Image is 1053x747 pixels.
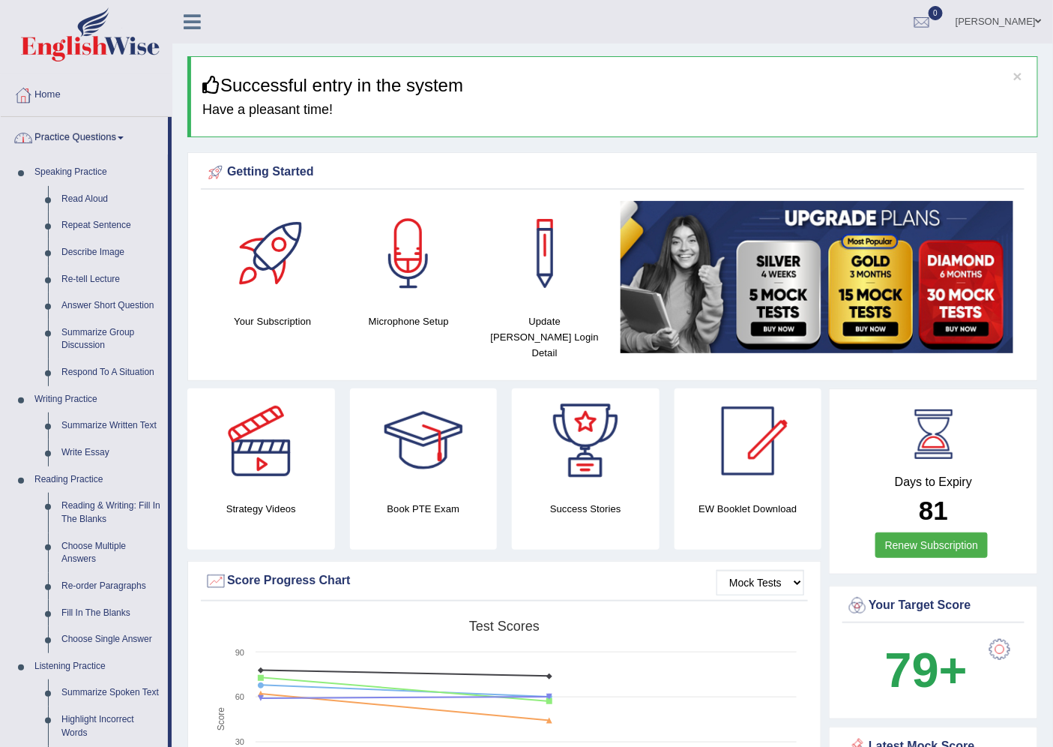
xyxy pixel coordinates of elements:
[675,501,822,517] h4: EW Booklet Download
[55,626,168,653] a: Choose Single Answer
[1,74,172,112] a: Home
[235,648,244,657] text: 90
[205,161,1021,184] div: Getting Started
[28,159,168,186] a: Speaking Practice
[235,692,244,701] text: 60
[28,386,168,413] a: Writing Practice
[55,212,168,239] a: Repeat Sentence
[55,679,168,706] a: Summarize Spoken Text
[621,201,1014,353] img: small5.jpg
[55,412,168,439] a: Summarize Written Text
[1013,68,1022,84] button: ×
[919,496,948,525] b: 81
[55,533,168,573] a: Choose Multiple Answers
[1,117,168,154] a: Practice Questions
[349,313,470,329] h4: Microphone Setup
[205,570,804,592] div: Score Progress Chart
[202,76,1026,95] h3: Successful entry in the system
[469,619,540,634] tspan: Test scores
[55,600,168,627] a: Fill In The Blanks
[55,239,168,266] a: Describe Image
[55,439,168,466] a: Write Essay
[28,653,168,680] a: Listening Practice
[202,103,1026,118] h4: Have a pleasant time!
[55,573,168,600] a: Re-order Paragraphs
[55,493,168,532] a: Reading & Writing: Fill In The Blanks
[512,501,660,517] h4: Success Stories
[350,501,498,517] h4: Book PTE Exam
[55,186,168,213] a: Read Aloud
[929,6,944,20] span: 0
[55,319,168,359] a: Summarize Group Discussion
[846,595,1021,617] div: Your Target Score
[55,292,168,319] a: Answer Short Question
[875,532,989,558] a: Renew Subscription
[216,707,226,731] tspan: Score
[187,501,335,517] h4: Strategy Videos
[55,359,168,386] a: Respond To A Situation
[235,737,244,746] text: 30
[55,266,168,293] a: Re-tell Lecture
[885,643,968,697] b: 79+
[55,706,168,746] a: Highlight Incorrect Words
[484,313,606,361] h4: Update [PERSON_NAME] Login Detail
[212,313,334,329] h4: Your Subscription
[846,475,1021,489] h4: Days to Expiry
[28,466,168,493] a: Reading Practice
